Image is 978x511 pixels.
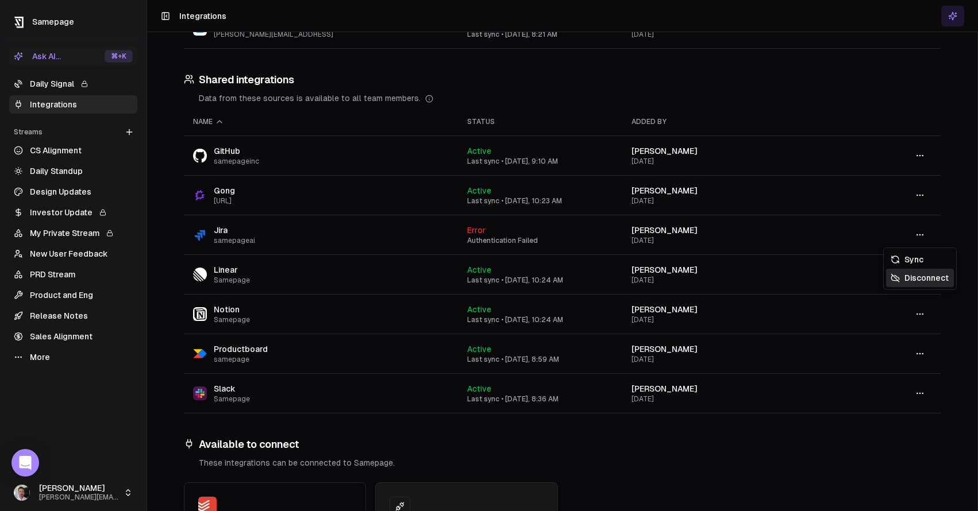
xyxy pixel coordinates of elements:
span: [URL] [214,196,235,206]
div: Status [467,117,613,126]
a: Investor Update [9,203,137,222]
span: Slack [214,383,250,394]
span: samepageai [214,236,255,245]
div: Data from these sources is available to all team members. [199,92,941,104]
span: Jira [214,224,255,236]
a: Sales Alignment [9,327,137,346]
button: [PERSON_NAME][PERSON_NAME][EMAIL_ADDRESS] [9,479,137,506]
span: [PERSON_NAME] [632,384,698,393]
img: Notion [193,307,207,321]
div: Last sync • [DATE], 8:21 AM [467,30,613,39]
div: [DATE] [632,394,833,404]
span: Active [467,384,491,393]
div: [DATE] [632,276,833,285]
a: Integrations [9,95,137,114]
a: PRD Stream [9,265,137,284]
div: [DATE] [632,157,833,166]
span: [PERSON_NAME] [632,265,698,274]
img: Jira [193,228,207,242]
div: Last sync • [DATE], 10:24 AM [467,315,613,324]
div: Disconnect [886,269,954,287]
span: Active [467,186,491,195]
span: [PERSON_NAME] [632,226,698,235]
button: Ask AI...⌘+K [9,47,137,65]
span: GitHub [214,145,259,157]
span: [PERSON_NAME] [632,305,698,314]
div: Last sync • [DATE], 8:59 AM [467,355,613,364]
div: Name [193,117,449,126]
span: [PERSON_NAME] [632,186,698,195]
div: Last sync • [DATE], 8:36 AM [467,394,613,404]
div: [DATE] [632,196,833,206]
a: Daily Standup [9,162,137,180]
img: _image [14,485,30,501]
div: Last sync • [DATE], 10:24 AM [467,276,613,285]
span: [PERSON_NAME] [632,146,698,156]
span: [PERSON_NAME] [632,344,698,354]
span: Active [467,265,491,274]
span: Active [467,305,491,314]
span: Error [467,226,486,235]
span: [PERSON_NAME] [39,483,119,494]
div: [DATE] [632,355,833,364]
a: More [9,348,137,366]
span: Samepage [32,17,74,26]
div: Open Intercom Messenger [11,449,39,477]
span: Active [467,146,491,156]
a: Product and Eng [9,286,137,304]
div: Authentication Failed [467,236,613,245]
h3: Available to connect [184,436,941,452]
span: Linear [214,264,250,276]
span: Samepage [214,394,250,404]
a: My Private Stream [9,224,137,242]
span: Productboard [214,343,268,355]
span: Notion [214,304,250,315]
a: New User Feedback [9,245,137,263]
div: [DATE] [632,30,833,39]
div: Last sync • [DATE], 9:10 AM [467,157,613,166]
span: [PERSON_NAME][EMAIL_ADDRESS] [39,493,119,502]
span: [PERSON_NAME][EMAIL_ADDRESS] [214,30,333,39]
div: Sync [886,250,954,269]
div: Last sync • [DATE], 10:23 AM [467,196,613,206]
img: Gong [193,188,207,202]
h3: Shared integrations [184,72,941,88]
img: Productboard [193,347,207,361]
a: Release Notes [9,307,137,325]
span: Active [467,344,491,354]
span: samepage [214,355,268,364]
a: Design Updates [9,183,137,201]
div: These integrations can be connected to Samepage. [199,457,941,469]
h1: Integrations [179,10,226,22]
span: Samepage [214,276,250,285]
img: Linear [193,268,207,281]
span: samepageinc [214,157,259,166]
a: CS Alignment [9,141,137,160]
div: Ask AI... [14,51,61,62]
div: ⌘ +K [105,50,133,63]
span: Gong [214,185,235,196]
img: GitHub [193,149,207,162]
span: Samepage [214,315,250,324]
img: Slack [193,386,207,400]
div: [DATE] [632,315,833,324]
div: Added by [632,117,833,126]
div: Streams [9,123,137,141]
a: Daily Signal [9,75,137,93]
div: [DATE] [632,236,833,245]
